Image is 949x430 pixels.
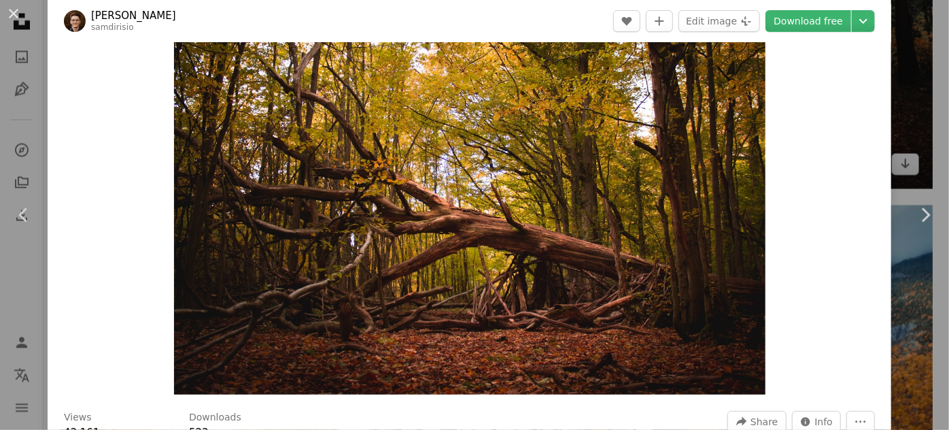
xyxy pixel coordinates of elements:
[91,22,134,32] a: samdirisio
[852,10,875,32] button: Choose download size
[678,10,760,32] button: Edit image
[64,411,92,425] h3: Views
[189,411,241,425] h3: Downloads
[613,10,640,32] button: Like
[901,150,949,280] a: Next
[646,10,673,32] button: Add to Collection
[91,9,176,22] a: [PERSON_NAME]
[64,10,86,32] img: Go to Sam Di Risio's profile
[765,10,851,32] a: Download free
